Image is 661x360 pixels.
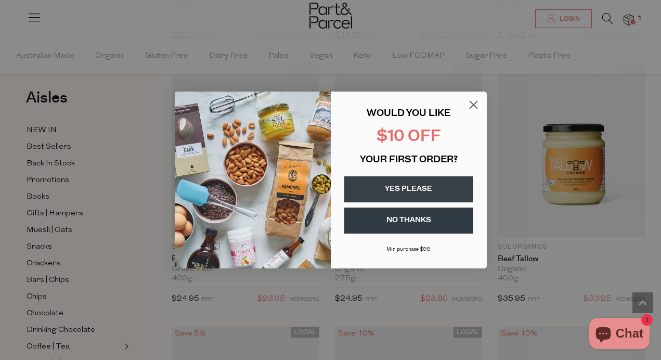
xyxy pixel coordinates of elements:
button: YES PLEASE [344,176,473,202]
img: 43fba0fb-7538-40bc-babb-ffb1a4d097bc.jpeg [175,92,331,268]
inbox-online-store-chat: Shopify online store chat [586,318,653,352]
span: Min purchase $99 [386,247,431,252]
span: WOULD YOU LIKE [367,109,450,119]
span: $10 OFF [377,129,441,145]
button: Close dialog [464,96,483,114]
span: YOUR FIRST ORDER? [360,156,458,165]
button: NO THANKS [344,208,473,234]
